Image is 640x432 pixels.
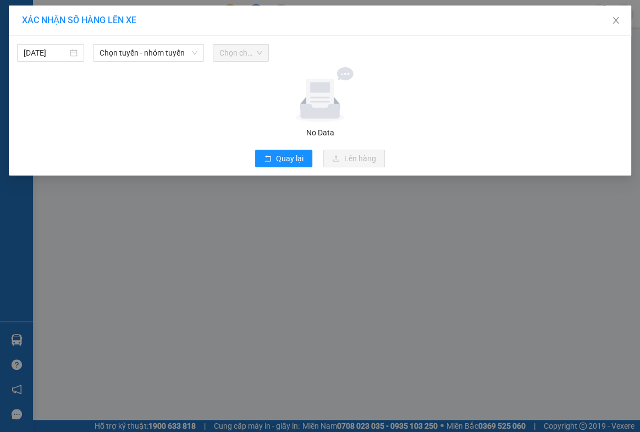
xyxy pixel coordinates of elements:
[191,50,198,56] span: down
[219,45,263,61] span: Chọn chuyến
[611,16,620,25] span: close
[255,150,312,167] button: rollbackQuay lại
[22,15,136,25] span: XÁC NHẬN SỐ HÀNG LÊN XE
[323,150,385,167] button: uploadLên hàng
[24,47,68,59] input: 12/09/2025
[264,155,272,163] span: rollback
[600,6,631,36] button: Close
[276,152,304,165] span: Quay lại
[100,45,197,61] span: Chọn tuyến - nhóm tuyến
[16,127,624,139] div: No Data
